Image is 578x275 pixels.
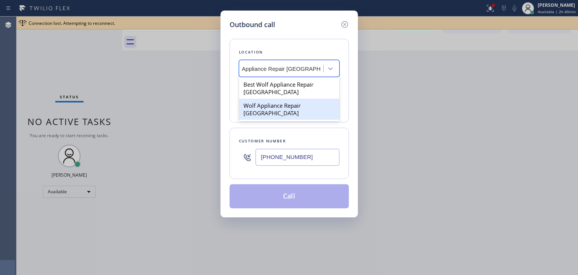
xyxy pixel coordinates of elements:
[239,48,339,56] div: Location
[239,137,339,145] div: Customer number
[230,20,275,30] h5: Outbound call
[230,184,349,208] button: Call
[239,99,339,120] div: Wolf Appliance Repair [GEOGRAPHIC_DATA]
[239,78,339,99] div: Best Wolf Appliance Repair [GEOGRAPHIC_DATA]
[256,149,339,166] input: (123) 456-7890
